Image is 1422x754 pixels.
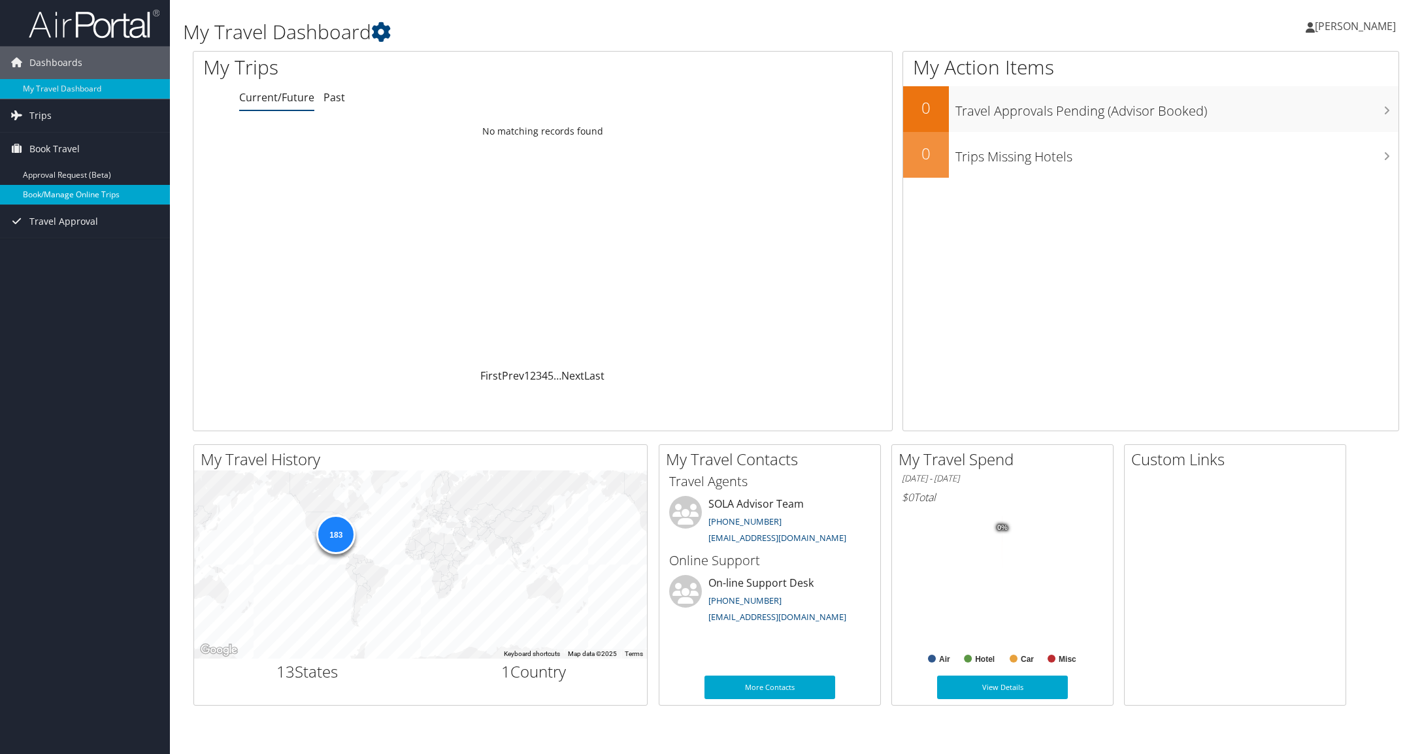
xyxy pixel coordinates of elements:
text: Hotel [975,655,995,664]
h3: Travel Agents [669,472,870,491]
span: 13 [276,661,295,682]
h1: My Travel Dashboard [183,18,1000,46]
tspan: 0% [997,524,1008,532]
li: SOLA Advisor Team [663,496,877,549]
a: 0Travel Approvals Pending (Advisor Booked) [903,86,1398,132]
text: Misc [1059,655,1076,664]
h2: Country [431,661,638,683]
h3: Trips Missing Hotels [955,141,1398,166]
text: Air [939,655,950,664]
h2: States [204,661,411,683]
a: Terms (opens in new tab) [625,650,643,657]
img: Google [197,642,240,659]
a: 5 [548,369,554,383]
h2: My Travel Spend [899,448,1113,470]
h6: [DATE] - [DATE] [902,472,1103,485]
a: Next [561,369,584,383]
a: [PHONE_NUMBER] [708,595,782,606]
a: 4 [542,369,548,383]
a: [EMAIL_ADDRESS][DOMAIN_NAME] [708,611,846,623]
a: 2 [530,369,536,383]
span: Trips [29,99,52,132]
span: $0 [902,490,914,504]
span: 1 [501,661,510,682]
h1: My Trips [203,54,591,81]
a: 3 [536,369,542,383]
h2: My Travel Contacts [666,448,880,470]
a: First [480,369,502,383]
text: Car [1021,655,1034,664]
a: More Contacts [704,676,835,699]
span: Travel Approval [29,205,98,238]
a: View Details [937,676,1068,699]
h2: 0 [903,142,949,165]
h2: 0 [903,97,949,119]
a: Past [323,90,345,105]
span: [PERSON_NAME] [1315,19,1396,33]
a: [PHONE_NUMBER] [708,516,782,527]
h2: Custom Links [1131,448,1346,470]
a: [PERSON_NAME] [1306,7,1409,46]
a: [EMAIL_ADDRESS][DOMAIN_NAME] [708,532,846,544]
h2: My Travel History [201,448,647,470]
li: On-line Support Desk [663,575,877,629]
h3: Travel Approvals Pending (Advisor Booked) [955,95,1398,120]
a: 0Trips Missing Hotels [903,132,1398,178]
button: Keyboard shortcuts [504,649,560,659]
div: 183 [316,515,355,554]
a: Open this area in Google Maps (opens a new window) [197,642,240,659]
span: Map data ©2025 [568,650,617,657]
td: No matching records found [193,120,892,143]
span: Dashboards [29,46,82,79]
h6: Total [902,490,1103,504]
h1: My Action Items [903,54,1398,81]
h3: Online Support [669,551,870,570]
img: airportal-logo.png [29,8,159,39]
span: … [554,369,561,383]
a: Current/Future [239,90,314,105]
span: Book Travel [29,133,80,165]
a: Prev [502,369,524,383]
a: Last [584,369,604,383]
a: 1 [524,369,530,383]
